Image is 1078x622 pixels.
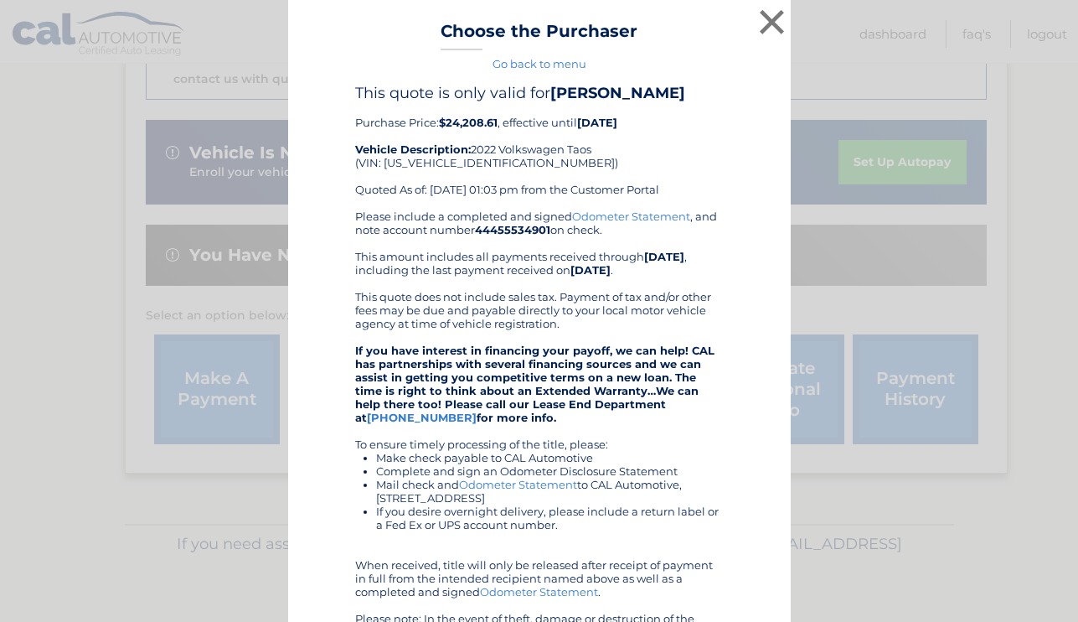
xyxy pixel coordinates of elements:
b: [DATE] [577,116,617,129]
b: [DATE] [644,250,684,263]
b: $24,208.61 [439,116,498,129]
a: Odometer Statement [572,210,690,223]
strong: Vehicle Description: [355,143,471,156]
li: Make check payable to CAL Automotive [376,451,724,464]
a: Odometer Statement [459,478,577,491]
div: Purchase Price: , effective until 2022 Volkswagen Taos (VIN: [US_VEHICLE_IDENTIFICATION_NUMBER]) ... [355,84,724,210]
b: [DATE] [570,263,611,277]
li: If you desire overnight delivery, please include a return label or a Fed Ex or UPS account number. [376,505,724,531]
b: 44455534901 [475,223,550,236]
b: [PERSON_NAME] [550,84,685,102]
h4: This quote is only valid for [355,84,724,102]
li: Complete and sign an Odometer Disclosure Statement [376,464,724,478]
a: [PHONE_NUMBER] [367,411,477,424]
a: Odometer Statement [480,585,598,599]
li: Mail check and to CAL Automotive, [STREET_ADDRESS] [376,478,724,505]
h3: Choose the Purchaser [441,21,637,50]
strong: If you have interest in financing your payoff, we can help! CAL has partnerships with several fin... [355,344,714,424]
button: × [756,5,789,39]
a: Go back to menu [493,57,586,70]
